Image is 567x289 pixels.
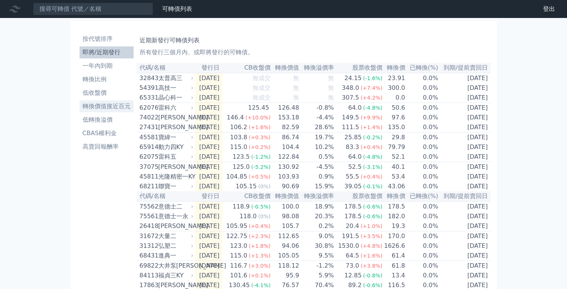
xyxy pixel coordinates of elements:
[195,122,223,133] td: [DATE]
[383,221,405,231] td: 19.3
[405,103,438,113] td: 0.0%
[140,222,156,231] div: 26418
[195,191,223,201] th: 發行日
[405,241,438,251] td: 0.0%
[363,204,382,210] span: (-0.6%)
[405,231,438,241] td: 0.0%
[80,75,134,84] li: 轉換比例
[344,261,361,270] div: 73.0
[343,271,363,280] div: 12.85
[439,152,491,162] td: [DATE]
[344,222,361,231] div: 20.4
[249,233,271,239] span: (+2.3%)
[195,113,223,122] td: [DATE]
[383,133,405,143] td: 29.8
[195,133,223,143] td: [DATE]
[383,63,405,73] th: 轉換價
[439,73,491,83] td: [DATE]
[80,61,134,70] li: 一年內到期
[363,105,382,111] span: (-4.8%)
[195,103,223,113] td: [DATE]
[271,103,299,113] td: 126.48
[361,253,382,259] span: (+1.6%)
[251,154,271,160] span: (-1.2%)
[80,141,134,153] a: 高賣回報酬率
[405,182,438,191] td: 0.0%
[225,172,249,181] div: 104.85
[140,123,156,132] div: 27431
[271,142,299,152] td: 104.4
[361,144,382,150] span: (+0.4%)
[140,48,488,57] p: 所有發行三個月內、或即將發行的可轉債。
[158,202,192,211] div: 意德士二
[140,202,156,211] div: 75562
[140,172,156,181] div: 45811
[383,93,405,103] td: 0.0
[299,251,334,261] td: 9.5%
[195,231,223,241] td: [DATE]
[383,231,405,241] td: 170.0
[299,231,334,241] td: 9.0%
[343,182,363,191] div: 39.05
[158,232,192,241] div: 大量二
[271,221,299,231] td: 105.7
[439,113,491,122] td: [DATE]
[363,164,382,170] span: (-3.1%)
[162,5,192,12] a: 可轉債列表
[439,172,491,182] td: [DATE]
[383,261,405,271] td: 61.8
[271,261,299,271] td: 118.12
[140,241,156,250] div: 31312
[223,63,271,73] th: CB收盤價
[245,115,271,121] span: (+10.0%)
[363,75,382,81] span: (-1.6%)
[405,142,438,152] td: 0.0%
[195,201,223,212] td: [DATE]
[80,73,134,85] a: 轉換比例
[251,164,271,170] span: (-5.2%)
[140,251,156,260] div: 68431
[299,103,334,113] td: -0.8%
[271,201,299,212] td: 100.0
[405,83,438,93] td: 0.0%
[439,271,491,280] td: [DATE]
[249,253,271,259] span: (+1.3%)
[140,271,156,280] div: 84113
[537,3,561,15] a: 登出
[140,152,156,161] div: 62075
[140,232,156,241] div: 31672
[80,46,134,58] a: 即將/近期發行
[334,63,383,73] th: 股票收盤價
[361,95,382,101] span: (+4.2%)
[253,84,271,91] span: 無成交
[439,122,491,133] td: [DATE]
[271,122,299,133] td: 82.59
[253,94,271,101] span: 無成交
[158,123,192,132] div: [PERSON_NAME]
[158,74,192,83] div: 太普高三
[299,172,334,182] td: 0.9%
[251,282,271,288] span: (-4.1%)
[80,129,134,138] li: CBAS權利金
[383,152,405,162] td: 52.1
[231,162,251,171] div: 125.0
[140,143,156,152] div: 65914
[80,142,134,151] li: 高賣回報酬率
[299,133,334,143] td: 19.7%
[195,271,223,280] td: [DATE]
[80,100,134,112] a: 轉換價值接近百元
[299,142,334,152] td: 10.2%
[158,222,192,231] div: [PERSON_NAME]
[405,212,438,221] td: 0.0%
[361,174,382,180] span: (+0.4%)
[328,94,334,101] span: 無
[80,34,134,43] li: 按代號排序
[229,133,249,142] div: 103.8
[158,113,192,122] div: [PERSON_NAME]
[80,114,134,126] a: 低轉換溢價
[343,212,363,221] div: 178.5
[328,74,334,82] span: 無
[158,83,192,92] div: 高技一
[361,223,382,229] span: (+1.0%)
[340,83,361,92] div: 348.0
